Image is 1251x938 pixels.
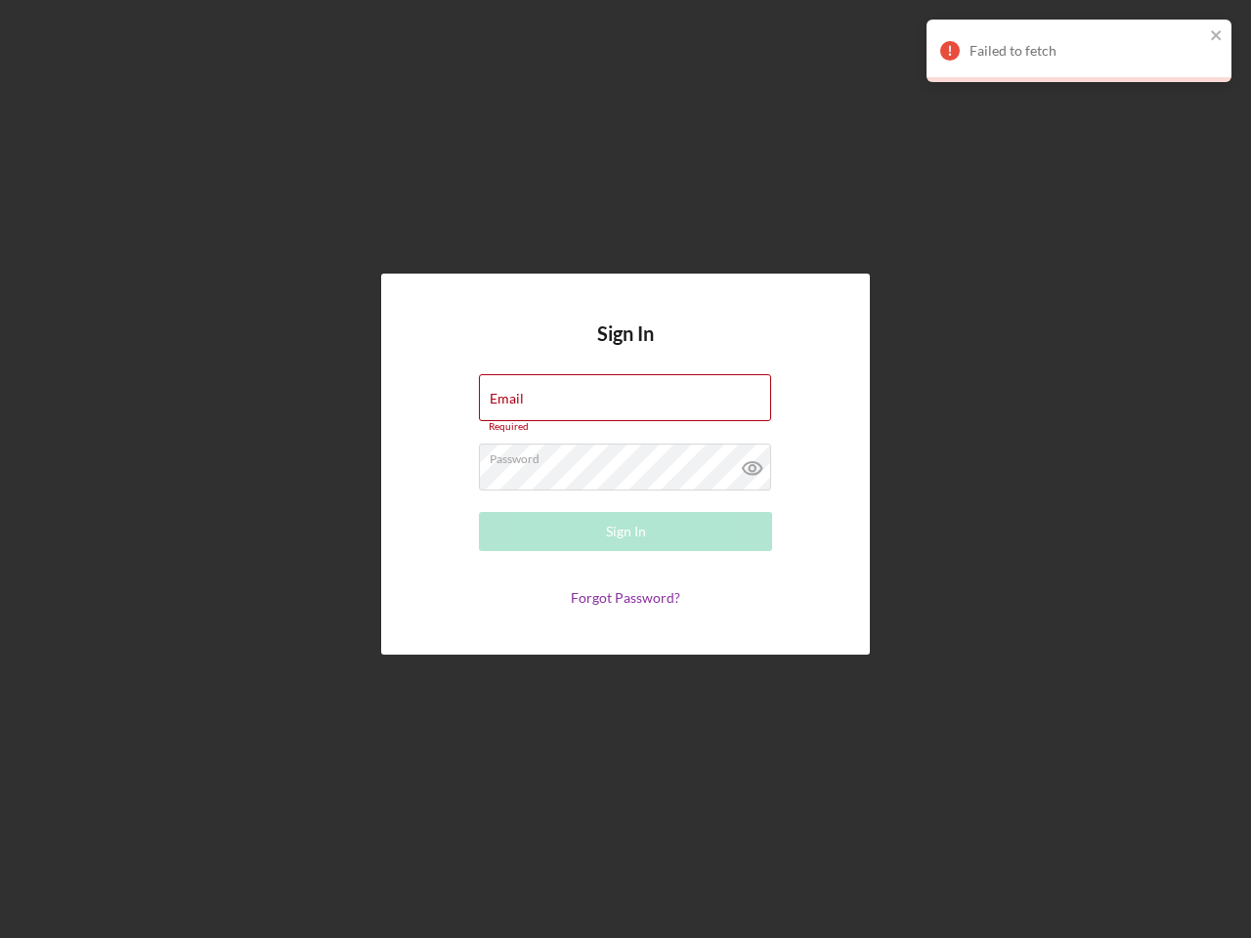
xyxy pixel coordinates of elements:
label: Email [490,391,524,406]
h4: Sign In [597,322,654,374]
button: Sign In [479,512,772,551]
label: Password [490,445,771,466]
button: close [1210,27,1224,46]
div: Required [479,421,772,433]
div: Failed to fetch [970,43,1204,59]
a: Forgot Password? [571,589,680,606]
div: Sign In [606,512,646,551]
